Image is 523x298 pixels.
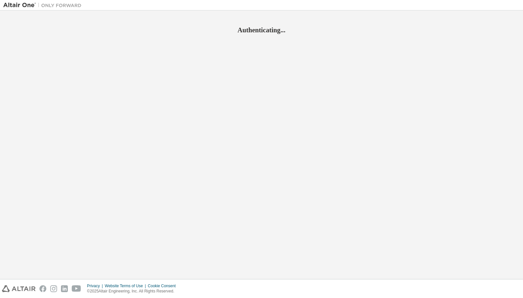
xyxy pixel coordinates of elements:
img: linkedin.svg [61,285,68,292]
p: © 2025 Altair Engineering, Inc. All Rights Reserved. [87,289,180,294]
div: Cookie Consent [148,283,179,289]
img: instagram.svg [50,285,57,292]
div: Privacy [87,283,105,289]
img: altair_logo.svg [2,285,36,292]
img: facebook.svg [39,285,46,292]
img: youtube.svg [72,285,81,292]
img: Altair One [3,2,85,8]
h2: Authenticating... [3,26,520,34]
div: Website Terms of Use [105,283,148,289]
